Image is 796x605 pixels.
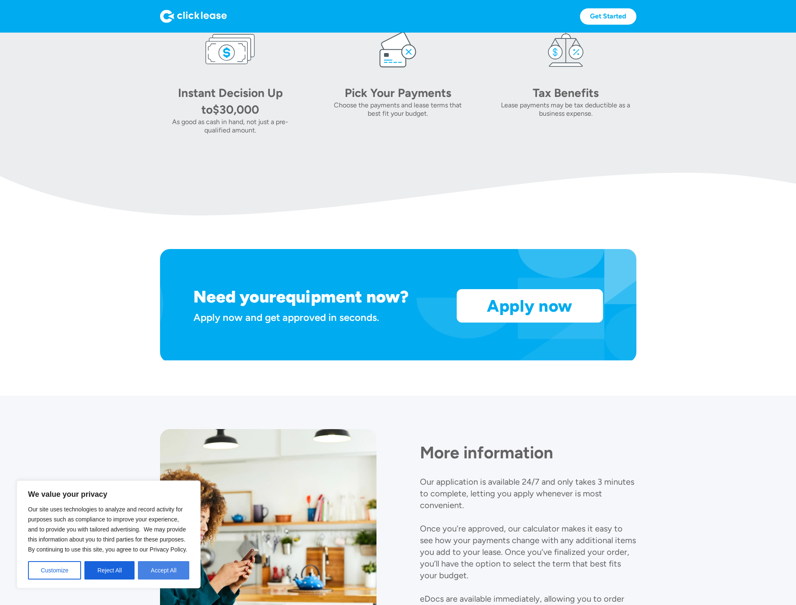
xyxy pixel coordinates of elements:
div: $30,000 [213,102,259,117]
img: money icon [205,24,255,74]
div: Lease payments may be tax deductible as a business expense. [495,101,636,118]
div: Choose the payments and lease terms that best fit your budget. [328,101,468,118]
div: Tax Benefits [507,84,624,101]
div: Apply now and get approved in seconds. [193,310,447,325]
a: Apply now [457,290,603,322]
h1: Need your [193,287,276,307]
img: Logo [160,10,227,23]
h1: equipment now? [276,287,409,307]
img: card icon [373,24,423,74]
div: We value your privacy [17,480,201,588]
button: Reject All [84,561,135,580]
div: Instant Decision Up to [178,86,283,117]
h1: More information [420,442,636,463]
button: Accept All [138,561,189,580]
p: We value your privacy [28,489,189,499]
img: tax icon [541,24,591,74]
span: Our site uses technologies to analyze and record activity for purposes such as compliance to impr... [28,506,187,553]
a: Get Started [580,8,636,25]
button: Customize [28,561,81,580]
div: As good as cash in hand, not just a pre-qualified amount. [160,118,301,135]
div: Pick Your Payments [339,84,456,101]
